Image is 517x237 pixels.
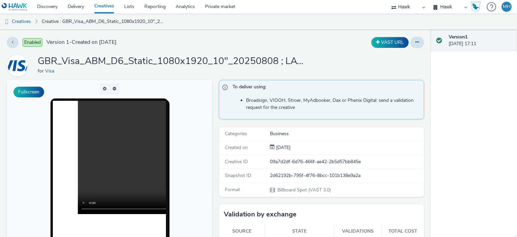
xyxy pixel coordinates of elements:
[38,55,307,68] h1: GBR_Visa_ABM_D6_Static_1080x1920_10"_20250808 ; LAC_RetailBank_QR
[3,19,10,25] img: dooh
[46,38,116,46] span: Version 1 - Created on [DATE]
[270,158,423,165] div: 09a7d2df-6d76-466f-ae42-2b5d57bb845e
[370,37,410,48] div: Duplicate the creative as a VAST URL
[225,130,247,137] span: Categories
[246,97,420,111] li: Broadsign, VIOOH, Stroer, MyAdbooker, Dax or Phenix Digital: send a validation request for the cr...
[45,68,57,74] a: Visa
[270,130,423,137] div: Business
[471,1,483,12] a: Hawk Academy
[449,34,512,48] div: [DATE] 17:11
[233,84,417,92] span: To deliver using:
[8,56,27,76] img: Visa
[38,13,168,30] a: Creative : GBR_Visa_ABM_D6_Static_1080x1920_10"_20250808 ; LAC_RetailBank_QR
[224,209,297,219] h3: Validation by exchange
[13,87,44,97] button: Fullscreen
[449,34,468,40] strong: Version 1
[225,158,248,165] span: Creative ID
[471,1,481,12] img: Hawk Academy
[23,38,42,47] span: Enabled
[225,172,251,179] span: Snapshot ID
[371,37,409,48] button: VAST URL
[503,2,511,12] div: MH
[275,144,290,151] div: Creation 08 August 2025, 17:11
[277,187,331,193] span: Billboard Spot (VAST 3.0)
[38,68,45,74] span: for
[225,186,240,193] span: Format
[7,62,31,69] a: Visa
[275,144,290,151] span: [DATE]
[270,172,423,179] div: 2d62192b-795f-4f76-8bcc-101b138e9a2a
[2,3,28,11] img: undefined Logo
[225,144,248,151] span: Created on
